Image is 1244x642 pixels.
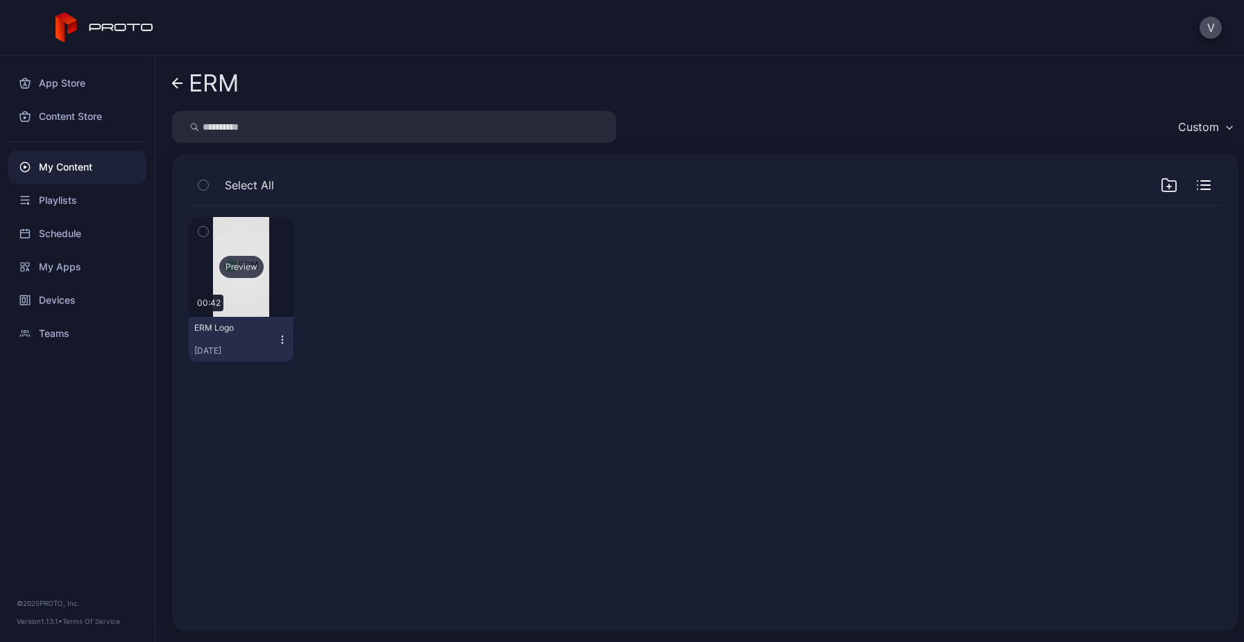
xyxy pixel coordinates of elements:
[62,617,120,625] a: Terms Of Service
[219,256,264,278] div: Preview
[8,67,146,100] a: App Store
[17,598,138,609] div: © 2025 PROTO, Inc.
[1200,17,1222,39] button: V
[1171,111,1238,143] button: Custom
[194,345,277,356] div: [DATE]
[8,250,146,284] a: My Apps
[194,322,271,333] div: ERM Logo
[225,177,274,193] span: Select All
[17,617,62,625] span: Version 1.13.1 •
[8,284,146,317] a: Devices
[189,317,293,362] button: ERM Logo[DATE]
[172,67,239,100] a: ERM
[8,100,146,133] a: Content Store
[8,217,146,250] a: Schedule
[8,150,146,184] a: My Content
[8,317,146,350] a: Teams
[189,70,239,96] div: ERM
[1178,120,1219,134] div: Custom
[8,184,146,217] a: Playlists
